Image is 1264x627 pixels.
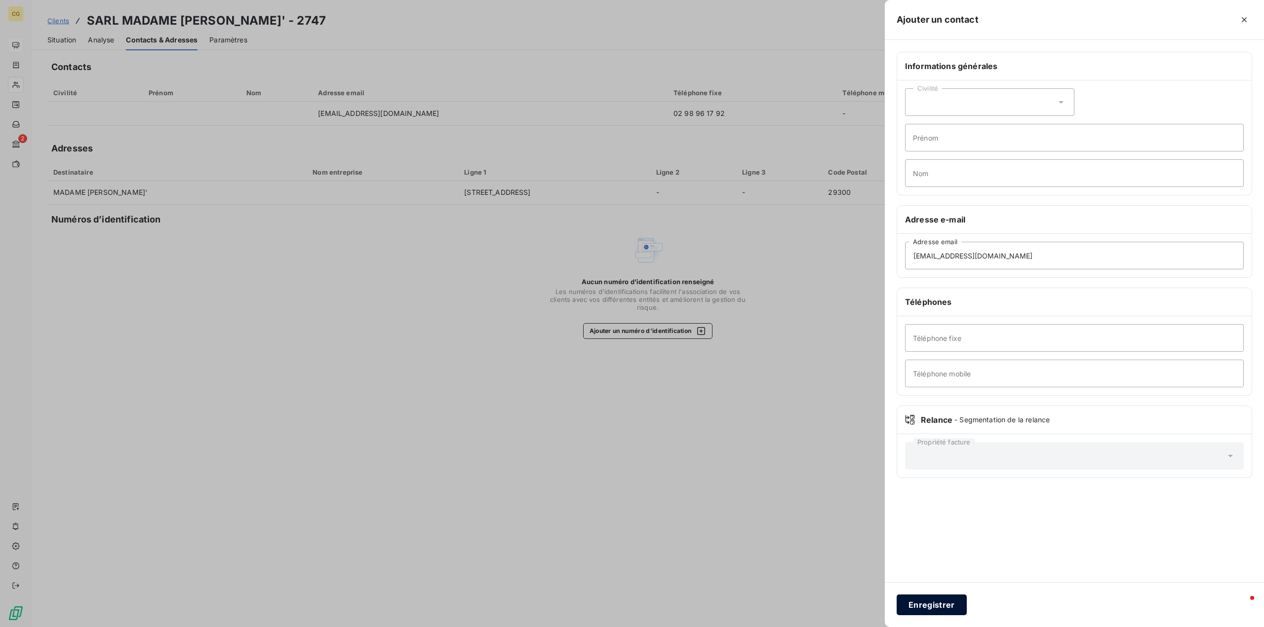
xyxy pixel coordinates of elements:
[905,324,1244,352] input: placeholder
[905,159,1244,187] input: placeholder
[897,13,979,27] h5: Ajouter un contact
[905,242,1244,269] input: placeholder
[954,415,1050,425] span: - Segmentation de la relance
[905,124,1244,151] input: placeholder
[905,60,1244,72] h6: Informations générales
[905,296,1244,308] h6: Téléphones
[905,414,1244,426] div: Relance
[905,214,1244,225] h6: Adresse e-mail
[897,594,967,615] button: Enregistrer
[1230,593,1254,617] iframe: Intercom live chat
[905,360,1244,387] input: placeholder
